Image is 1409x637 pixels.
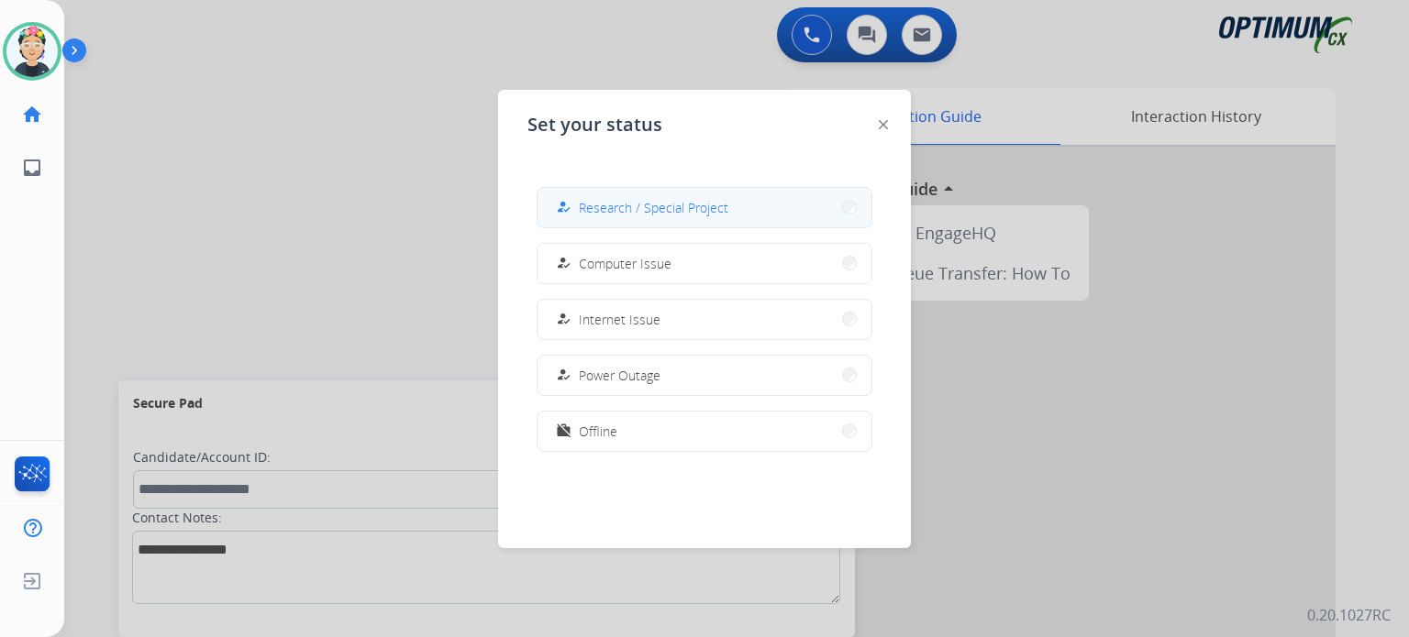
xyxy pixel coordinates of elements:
span: Set your status [527,112,662,137]
button: Offline [538,412,871,451]
button: Computer Issue [538,244,871,283]
mat-icon: how_to_reg [556,368,571,383]
mat-icon: how_to_reg [556,256,571,271]
p: 0.20.1027RC [1307,604,1391,626]
button: Research / Special Project [538,188,871,227]
button: Internet Issue [538,300,871,339]
span: Computer Issue [579,254,671,273]
span: Internet Issue [579,310,660,329]
button: Power Outage [538,356,871,395]
mat-icon: how_to_reg [556,200,571,215]
mat-icon: how_to_reg [556,312,571,327]
mat-icon: inbox [21,157,43,179]
img: avatar [6,26,58,77]
img: close-button [879,120,888,129]
mat-icon: work_off [556,423,571,439]
span: Research / Special Project [579,198,728,217]
span: Offline [579,422,617,441]
mat-icon: home [21,104,43,126]
span: Power Outage [579,366,660,385]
